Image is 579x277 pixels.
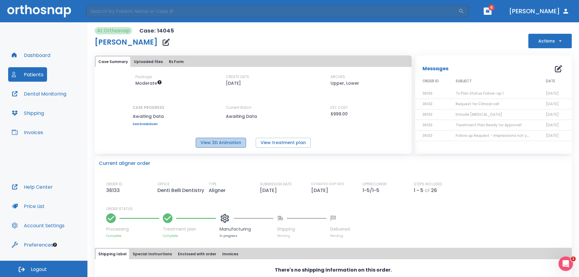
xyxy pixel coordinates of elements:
p: 36133 [106,187,122,194]
span: Follow up Request - impressions not yet received [456,133,548,138]
p: CREATE DATE [226,74,249,80]
p: TYPE [209,181,217,187]
p: SUBMISSION DATE [260,181,292,187]
p: Complete [106,234,159,238]
p: Aligner [209,187,228,194]
span: 36133 [422,91,432,96]
p: 26 [431,187,437,194]
span: 1 [571,257,576,261]
p: CASE PROGRESS [133,105,164,110]
p: Package [135,74,152,80]
p: ORDER ID [106,181,122,187]
button: [PERSON_NAME] [507,6,572,17]
span: ORDER ID [422,78,439,84]
span: [DATE] [546,91,559,96]
p: Case: 14045 [139,27,174,34]
p: Delivered [330,226,350,232]
p: Current Batch [226,105,280,110]
button: Rx Form [166,57,186,67]
button: Uploaded files [131,57,165,67]
span: [DATE] [546,101,559,106]
button: Patients [8,67,47,82]
p: Treatment plan [163,226,216,232]
span: Up to 20 Steps (40 aligners) [135,80,162,86]
span: 36133 [422,112,432,117]
button: Case Summary [96,57,130,67]
p: Shipping [277,226,327,232]
span: SUBJECT [456,78,472,84]
span: Request for Clinical call [456,101,499,106]
button: Actions [528,34,572,48]
button: Shipping label [96,249,129,259]
span: Tx Plan Status Follow-up 1 [456,91,504,96]
p: Current aligner order [99,160,150,167]
p: Upper, Lower [331,80,359,87]
button: Invoices [220,249,241,259]
div: Tooltip anchor [52,242,58,247]
p: 1-5/1-5 [362,187,382,194]
button: Dashboard [8,48,54,62]
img: Orthosnap [7,5,71,17]
p: Pending [330,234,350,238]
p: Complete [163,234,216,238]
span: DATE [546,78,555,84]
p: ARCHES [331,74,345,80]
button: Help Center [8,180,56,194]
button: Shipping [8,106,48,120]
p: $999.00 [331,110,348,118]
button: Preferences [8,238,57,252]
p: [DATE] [260,187,279,194]
p: UPPER/LOWER [362,181,387,187]
p: EST COST [331,105,348,110]
p: In progress [220,234,274,238]
span: [DATE] [546,112,559,117]
button: Invoices [8,125,47,140]
button: Account Settings [8,218,68,233]
p: ESTIMATED SHIP DATE [311,181,344,187]
iframe: Intercom live chat [558,257,573,271]
span: Intrude [MEDICAL_DATA] [456,112,502,117]
p: Manufacturing [220,226,274,232]
button: View treatment plan [256,138,311,148]
p: Denti Belli Dentistry [157,187,207,194]
input: Search by Patient Name or Case # [86,5,458,17]
p: 1 - 5 [414,187,423,194]
button: Special Instructions [130,249,174,259]
p: STEPS INCLUDED [414,181,442,187]
a: See breakdown [133,122,164,126]
span: [DATE] [546,122,559,127]
button: Dental Monitoring [8,87,70,101]
span: Logout [31,266,47,273]
p: Pending [277,234,327,238]
p: Processing [106,226,159,232]
span: Treatment Plan Ready for Approval! [456,122,522,127]
p: There's no shipping information on this order. [275,266,392,274]
span: 36133 [422,133,432,138]
p: Messages [422,65,448,72]
p: Awaiting Data [226,113,280,120]
button: View 3D Animation [196,138,246,148]
p: [DATE] [311,187,331,194]
p: At Orthosnap [97,27,130,34]
div: tabs [96,57,410,67]
p: [DATE] [226,80,241,87]
p: ORDER STATUS [106,206,568,212]
button: Price List [8,199,48,213]
p: of [425,187,430,194]
span: 36133 [422,122,432,127]
span: [DATE] [546,133,559,138]
div: tabs [96,249,571,259]
span: 6 [489,5,495,11]
h1: [PERSON_NAME] [95,39,158,46]
p: Awaiting Data [133,113,164,120]
p: OFFICE [157,181,169,187]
